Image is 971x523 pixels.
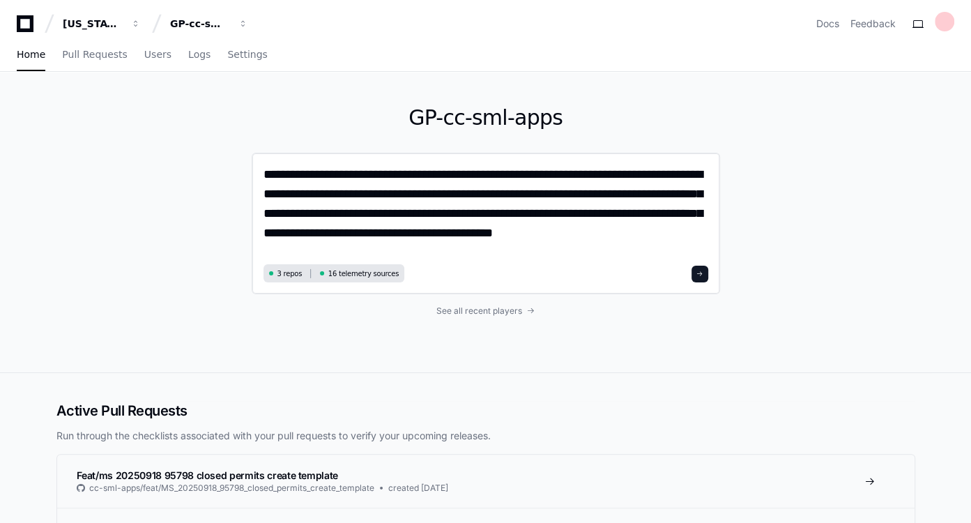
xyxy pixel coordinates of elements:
[63,17,123,31] div: [US_STATE] Pacific
[227,39,267,71] a: Settings
[144,39,171,71] a: Users
[188,39,211,71] a: Logs
[77,469,338,481] span: Feat/ms 20250918 95798 closed permits create template
[170,17,230,31] div: GP-cc-sml-apps
[89,483,374,494] span: cc-sml-apps/feat/MS_20250918_95798_closed_permits_create_template
[188,50,211,59] span: Logs
[62,50,127,59] span: Pull Requests
[277,268,303,279] span: 3 repos
[252,105,720,130] h1: GP-cc-sml-apps
[227,50,267,59] span: Settings
[17,50,45,59] span: Home
[57,11,146,36] button: [US_STATE] Pacific
[17,39,45,71] a: Home
[165,11,254,36] button: GP-cc-sml-apps
[388,483,448,494] span: created [DATE]
[56,429,915,443] p: Run through the checklists associated with your pull requests to verify your upcoming releases.
[252,305,720,317] a: See all recent players
[62,39,127,71] a: Pull Requests
[328,268,399,279] span: 16 telemetry sources
[436,305,522,317] span: See all recent players
[144,50,171,59] span: Users
[57,455,915,508] a: Feat/ms 20250918 95798 closed permits create templatecc-sml-apps/feat/MS_20250918_95798_closed_pe...
[816,17,839,31] a: Docs
[850,17,896,31] button: Feedback
[56,401,915,420] h2: Active Pull Requests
